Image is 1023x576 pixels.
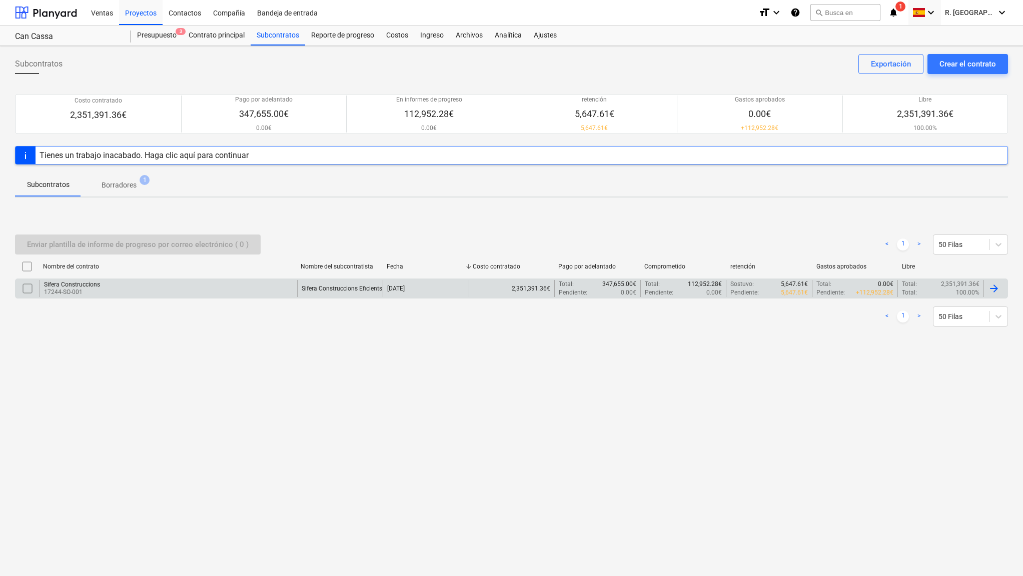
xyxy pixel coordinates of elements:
span: R. [GEOGRAPHIC_DATA] [945,8,995,16]
a: Presupuesto3 [131,25,183,45]
p: Sostuvo : [730,280,754,288]
p: En informes de progreso [396,95,462,104]
div: Crear el contrato [939,57,996,70]
a: Ingreso [414,25,450,45]
p: 2,351,391.36€ [70,109,127,121]
a: Contrato principal [183,25,251,45]
p: Total : [645,280,660,288]
iframe: Chat Widget [799,174,1023,576]
p: 100.00% [897,124,953,132]
div: Fecha [387,263,465,270]
p: 17244-SO-001 [44,288,100,296]
p: 112,952.28€ [688,280,722,288]
p: Pendiente : [559,288,587,297]
p: 5,647.61€ [781,280,808,288]
div: Sifera Construccions Eficients S.L [302,285,392,292]
p: Costo contratado [70,96,127,105]
p: 5,647.61€ [575,108,614,120]
p: 347,655.00€ [602,280,636,288]
p: Total : [559,280,574,288]
p: Gastos aprobados [735,95,785,104]
div: Pago por adelantado [558,263,636,270]
div: Comprometido [644,263,722,270]
p: 0.00€ [735,108,785,120]
p: 0.00€ [396,124,462,132]
a: Subcontratos [251,25,305,45]
p: Borradores [102,180,137,190]
p: Libre [897,95,953,104]
a: Archivos [450,25,489,45]
p: 5,647.61€ [575,124,614,132]
i: format_size [758,6,770,18]
div: Widget de chat [799,174,1023,576]
p: + 112,952.28€ [735,124,785,132]
span: 3 [176,28,186,35]
p: Pendiente : [730,288,759,297]
span: 1 [140,175,150,185]
div: Presupuesto [131,25,183,45]
a: Ajustes [528,25,563,45]
p: 0.00€ [706,288,722,297]
a: Reporte de progreso [305,25,380,45]
span: Subcontratos [15,58,63,70]
p: Pago por adelantado [235,95,293,104]
a: Analítica [489,25,528,45]
p: retención [575,95,614,104]
button: Exportación [858,54,923,74]
div: Tienes un trabajo inacabado. Haga clic aquí para continuar [40,150,249,160]
div: Nombre del subcontratista [301,263,379,270]
div: Exportación [871,57,911,70]
p: 112,952.28€ [396,108,462,120]
p: Pendiente : [645,288,673,297]
a: Costos [380,25,414,45]
p: 347,655.00€ [235,108,293,120]
span: search [815,8,823,16]
div: [DATE] [387,285,405,292]
i: keyboard_arrow_down [770,6,782,18]
i: notifications [888,6,898,18]
p: 0.00€ [235,124,293,132]
i: Base de conocimientos [790,6,800,18]
div: Nombre del contrato [43,263,293,270]
div: 2,351,391.36€ [469,280,555,297]
p: 0.00€ [621,288,636,297]
i: keyboard_arrow_down [925,6,937,18]
button: Crear el contrato [927,54,1008,74]
i: keyboard_arrow_down [996,6,1008,18]
p: Subcontratos [27,179,70,190]
p: 2,351,391.36€ [897,108,953,120]
div: Sifera Construccions [44,281,100,288]
span: 1 [895,1,905,11]
div: retención [730,263,808,270]
button: Busca en [810,4,880,21]
p: 5,647.61€ [781,288,808,297]
div: Can Cassa [15,31,119,42]
div: Costo contratado [473,263,551,270]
